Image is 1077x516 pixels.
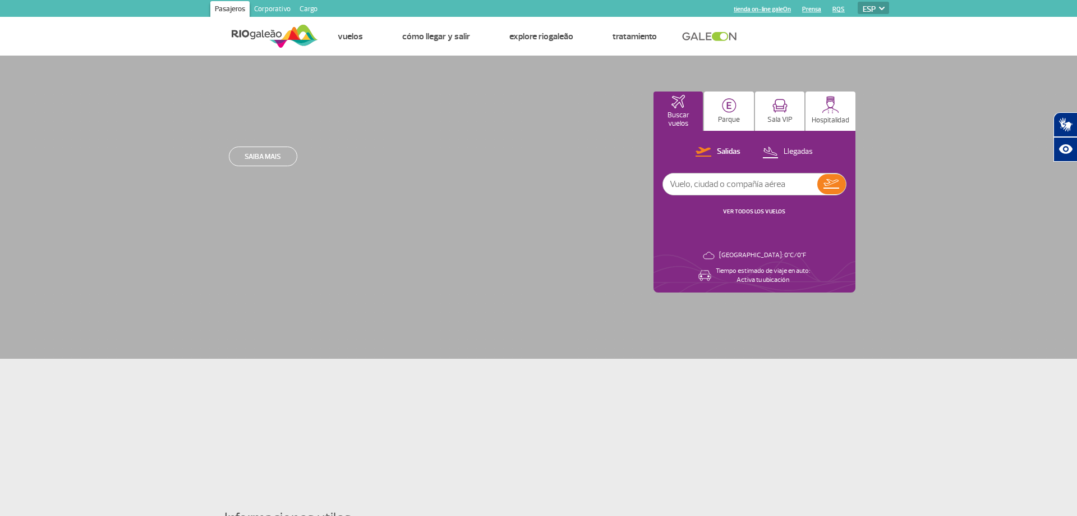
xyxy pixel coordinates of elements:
button: Sala VIP [755,92,805,131]
a: Saiba mais [229,147,297,166]
p: Sala VIP [767,116,793,124]
a: Explore RIOgaleão [509,31,573,42]
a: Prensa [802,6,821,13]
a: Cómo llegar y salir [402,31,470,42]
button: Buscar vuelos [653,92,703,131]
button: Salidas [692,145,744,159]
a: Cargo [295,1,322,19]
p: [GEOGRAPHIC_DATA]: 0°C/0°F [719,251,806,260]
a: Tratamiento [613,31,657,42]
p: Buscar vuelos [659,111,698,128]
button: VER TODOS LOS VUELOS [720,207,789,216]
img: carParkingHome.svg [722,98,737,113]
a: VER TODOS LOS VUELOS [723,208,785,215]
button: Abrir tradutor de língua de sinais. [1053,112,1077,137]
a: tienda on-line galeOn [734,6,791,13]
button: Abrir recursos assistivos. [1053,137,1077,162]
button: Parque [704,92,754,131]
input: Vuelo, ciudad o compañía aérea [663,173,817,195]
button: Hospitalidad [806,92,855,131]
button: Llegadas [759,145,816,159]
a: Corporativo [250,1,295,19]
div: Plugin de acessibilidade da Hand Talk. [1053,112,1077,162]
img: hospitality.svg [822,96,839,113]
p: Llegadas [784,147,813,157]
img: vipRoom.svg [772,99,788,113]
a: Pasajeros [210,1,250,19]
a: Vuelos [338,31,363,42]
p: Hospitalidad [812,116,849,125]
p: Parque [718,116,740,124]
p: Salidas [717,147,740,157]
img: airplaneHomeActive.svg [671,95,685,108]
p: Tiempo estimado de viaje en auto: Activa tu ubicación [716,267,810,285]
a: RQS [832,6,845,13]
